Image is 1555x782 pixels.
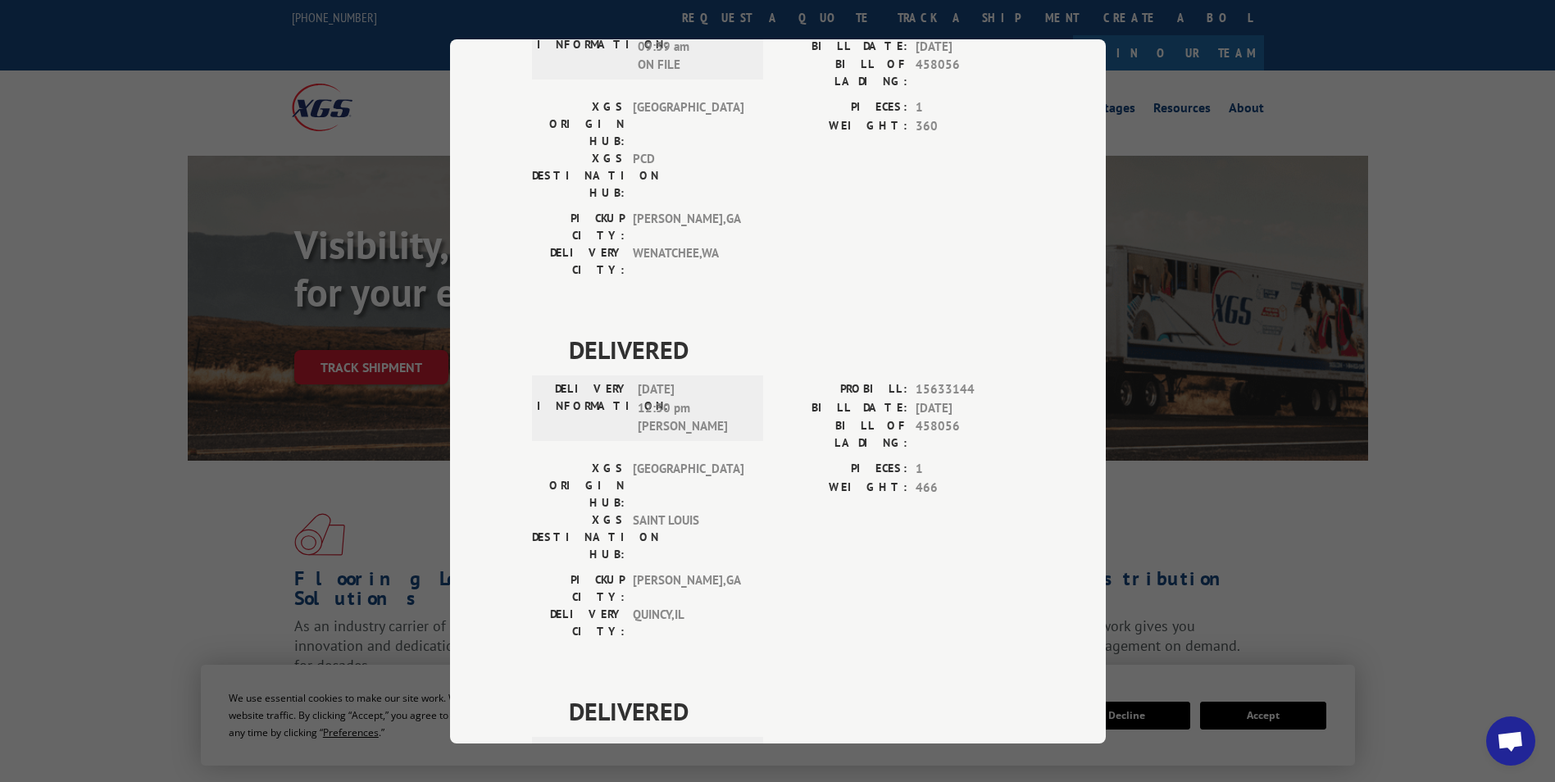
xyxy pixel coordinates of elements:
[537,19,630,75] label: DELIVERY INFORMATION:
[916,98,1024,117] span: 1
[916,417,1024,452] span: 458056
[532,98,625,150] label: XGS ORIGIN HUB:
[778,56,907,90] label: BILL OF LADING:
[633,150,743,202] span: PCD
[778,417,907,452] label: BILL OF LADING:
[633,511,743,563] span: SAINT LOUIS
[638,19,748,75] span: [DATE] 09:39 am ON FILE
[633,210,743,244] span: [PERSON_NAME] , GA
[532,150,625,202] label: XGS DESTINATION HUB:
[916,460,1024,479] span: 1
[778,478,907,497] label: WEIGHT:
[778,742,907,761] label: PROBILL:
[633,244,743,279] span: WENATCHEE , WA
[569,693,1024,730] span: DELIVERED
[916,478,1024,497] span: 466
[778,380,907,399] label: PROBILL:
[532,606,625,640] label: DELIVERY CITY:
[778,98,907,117] label: PIECES:
[537,380,630,436] label: DELIVERY INFORMATION:
[569,331,1024,368] span: DELIVERED
[532,511,625,563] label: XGS DESTINATION HUB:
[532,244,625,279] label: DELIVERY CITY:
[916,116,1024,135] span: 360
[916,56,1024,90] span: 458056
[778,116,907,135] label: WEIGHT:
[633,460,743,511] span: [GEOGRAPHIC_DATA]
[638,380,748,436] span: [DATE] 12:30 pm [PERSON_NAME]
[778,37,907,56] label: BILL DATE:
[1486,716,1535,766] div: Open chat
[532,571,625,606] label: PICKUP CITY:
[916,380,1024,399] span: 15633144
[633,571,743,606] span: [PERSON_NAME] , GA
[916,398,1024,417] span: [DATE]
[778,460,907,479] label: PIECES:
[916,742,1024,761] span: 17617715
[532,460,625,511] label: XGS ORIGIN HUB:
[633,606,743,640] span: QUINCY , IL
[633,98,743,150] span: [GEOGRAPHIC_DATA]
[532,210,625,244] label: PICKUP CITY:
[778,398,907,417] label: BILL DATE:
[916,37,1024,56] span: [DATE]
